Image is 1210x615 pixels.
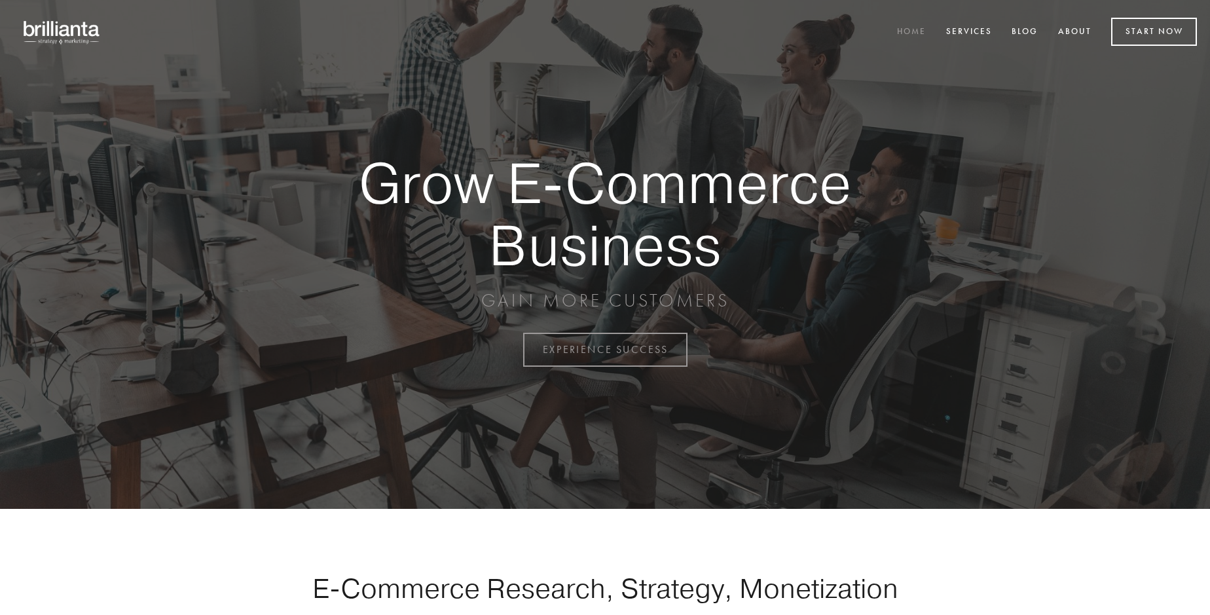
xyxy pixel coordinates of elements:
a: Home [889,22,934,43]
p: GAIN MORE CUSTOMERS [313,289,897,312]
h1: E-Commerce Research, Strategy, Monetization [271,572,939,605]
img: brillianta - research, strategy, marketing [13,13,111,51]
a: About [1050,22,1100,43]
a: Start Now [1111,18,1197,46]
a: Blog [1003,22,1046,43]
a: Services [938,22,1000,43]
strong: Grow E-Commerce Business [313,152,897,276]
a: EXPERIENCE SUCCESS [523,333,687,367]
